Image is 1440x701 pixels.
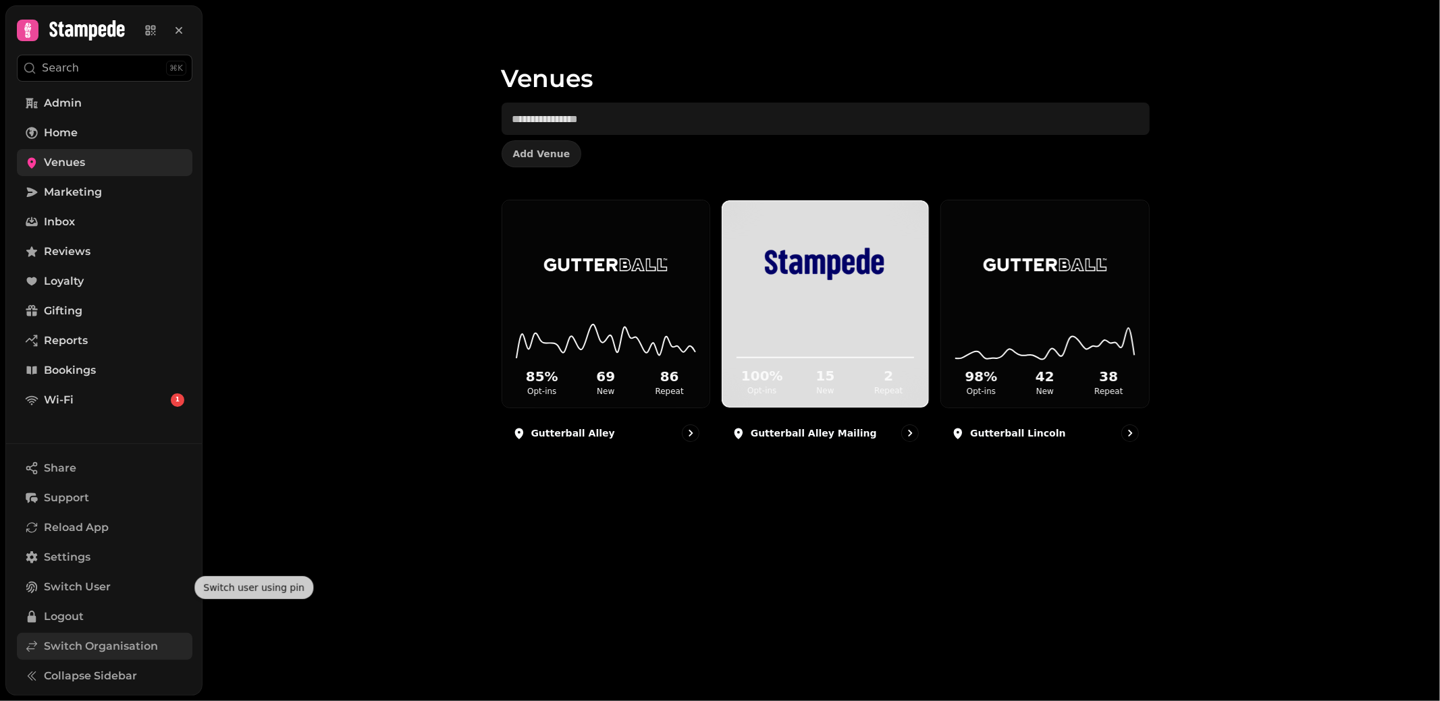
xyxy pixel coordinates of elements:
[44,490,89,506] span: Support
[733,385,791,396] p: Opt-ins
[684,426,697,440] svg: go to
[17,633,192,660] a: Switch Organisation
[17,90,192,117] a: Admin
[640,367,698,386] h2: 86
[748,221,903,307] img: Gutterball Alley Mailing
[17,149,192,176] a: Venues
[17,544,192,571] a: Settings
[513,386,571,397] p: Opt-ins
[44,273,84,289] span: Loyalty
[970,426,1066,440] p: Gutterball Lincoln
[44,520,109,536] span: Reload App
[1079,367,1138,386] h2: 38
[17,238,192,265] a: Reviews
[528,221,683,308] img: Gutterball Alley
[44,155,85,171] span: Venues
[44,244,90,260] span: Reviews
[17,663,192,690] button: Collapse Sidebar
[797,366,855,385] h2: 15
[44,460,76,476] span: Share
[17,119,192,146] a: Home
[44,668,137,684] span: Collapse Sidebar
[721,200,930,453] a: Gutterball Alley Mailing100%Opt-ins15New2RepeatGutterball Alley Mailing
[17,179,192,206] a: Marketing
[17,327,192,354] a: Reports
[17,298,192,325] a: Gifting
[577,386,635,397] p: New
[940,200,1149,453] a: Gutterball Lincoln98%Opt-ins42New38RepeatGutterball Lincoln
[513,149,570,159] span: Add Venue
[44,609,84,625] span: Logout
[502,200,710,453] a: Gutterball Alley85%Opt-ins69New86RepeatGutterball Alley
[44,362,96,378] span: Bookings
[17,387,192,414] a: Wi-Fi1
[751,426,877,440] p: Gutterball Alley Mailing
[17,357,192,384] a: Bookings
[859,385,917,396] p: Repeat
[194,576,313,599] div: Switch user using pin
[797,385,855,396] p: New
[577,367,635,386] h2: 69
[1016,367,1074,386] h2: 42
[531,426,615,440] p: Gutterball Alley
[44,638,158,654] span: Switch Organisation
[17,603,192,630] button: Logout
[513,367,571,386] h2: 85 %
[952,367,1010,386] h2: 98 %
[17,484,192,511] button: Support
[17,268,192,295] a: Loyalty
[640,386,698,397] p: Repeat
[903,426,917,440] svg: go to
[44,579,111,595] span: Switch User
[17,208,192,235] a: Inbox
[44,214,75,230] span: Inbox
[1016,386,1074,397] p: New
[502,140,582,167] button: Add Venue
[733,366,791,385] h2: 100 %
[17,455,192,482] button: Share
[502,32,1150,92] h1: Venues
[44,392,74,408] span: Wi-Fi
[967,221,1123,308] img: Gutterball Lincoln
[176,395,180,405] span: 1
[44,184,102,200] span: Marketing
[44,333,88,349] span: Reports
[44,95,82,111] span: Admin
[44,549,90,565] span: Settings
[1123,426,1137,440] svg: go to
[952,386,1010,397] p: Opt-ins
[859,366,917,385] h2: 2
[17,514,192,541] button: Reload App
[17,55,192,82] button: Search⌘K
[1079,386,1138,397] p: Repeat
[44,125,78,141] span: Home
[166,61,186,76] div: ⌘K
[17,573,192,600] button: Switch User
[44,303,82,319] span: Gifting
[42,60,79,76] p: Search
